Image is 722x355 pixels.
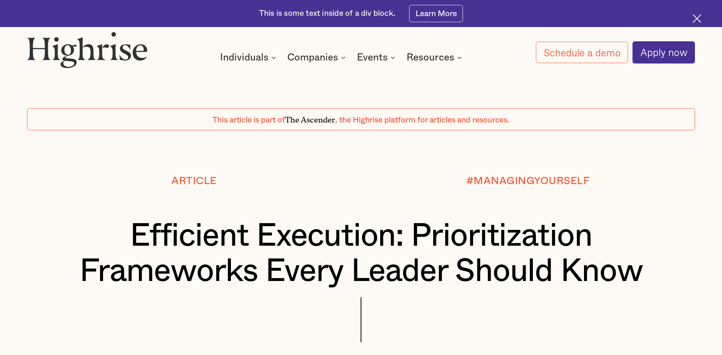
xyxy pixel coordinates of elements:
span: The Ascender [285,113,335,122]
a: Apply now [633,41,695,63]
span: , the Highrise platform for articles and resources. [335,116,510,124]
div: Companies [287,53,338,62]
div: Article [171,175,217,187]
img: Highrise logo [27,32,148,68]
h1: Efficient Execution: Prioritization Frameworks Every Leader Should Know [55,218,667,289]
div: Resources [407,53,454,62]
div: Individuals [220,53,268,62]
div: #MANAGINGYOURSELF [466,175,590,187]
div: Events [357,53,388,62]
span: This article is part of [212,116,285,124]
div: This is some text inside of a div block. [259,8,396,19]
a: Learn More [409,5,463,22]
img: Cross icon [693,14,701,23]
a: Schedule a demo [536,42,628,63]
